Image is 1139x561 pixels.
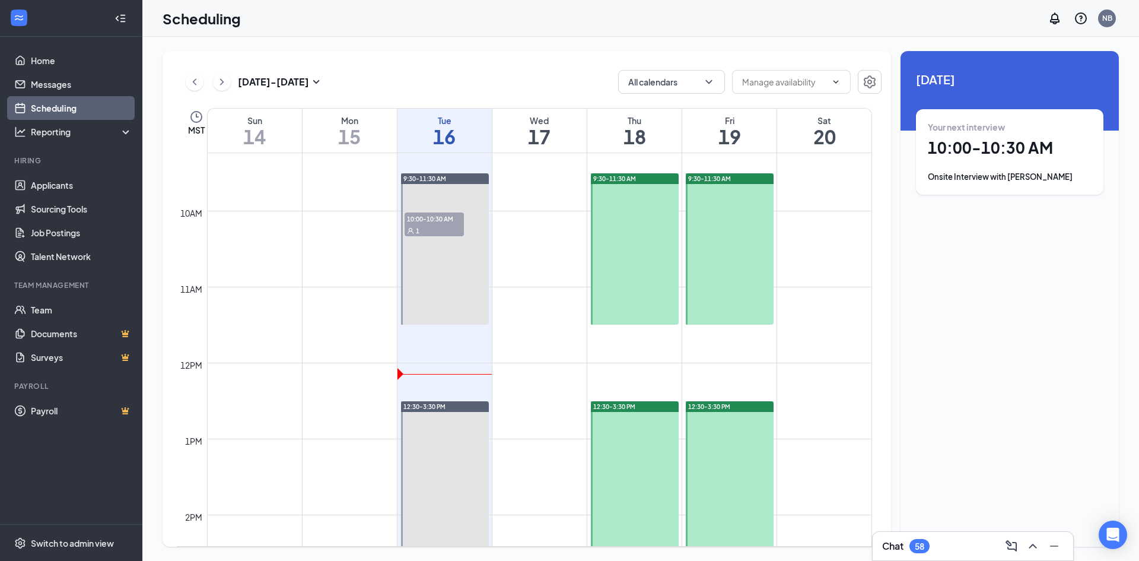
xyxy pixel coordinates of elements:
svg: Settings [863,75,877,89]
svg: Settings [14,537,26,549]
div: Mon [303,115,397,126]
span: 12:30-3:30 PM [403,402,446,411]
a: September 18, 2025 [587,109,682,153]
div: Team Management [14,280,130,290]
button: ComposeMessage [1002,537,1021,556]
h1: 10:00 - 10:30 AM [928,138,1092,158]
a: September 17, 2025 [492,109,587,153]
div: 1pm [183,435,205,448]
a: September 19, 2025 [682,109,777,153]
a: Messages [31,72,132,96]
div: Payroll [14,381,130,391]
div: Fri [682,115,777,126]
h1: 14 [208,126,302,147]
a: Job Postings [31,221,132,245]
div: Hiring [14,156,130,166]
a: Sourcing Tools [31,197,132,221]
a: Team [31,298,132,322]
div: Sun [208,115,302,126]
svg: SmallChevronDown [309,75,323,89]
h1: Scheduling [163,8,241,28]
span: MST [188,124,205,136]
button: Settings [858,70,882,94]
div: NB [1102,13,1112,23]
svg: Collapse [114,12,126,24]
h1: 18 [587,126,682,147]
button: All calendarsChevronDown [618,70,725,94]
svg: Analysis [14,126,26,138]
span: 9:30-11:30 AM [593,175,636,183]
a: September 14, 2025 [208,109,302,153]
span: [DATE] [916,70,1103,88]
h1: 20 [777,126,871,147]
svg: Clock [189,110,203,124]
h1: 19 [682,126,777,147]
span: 12:30-3:30 PM [593,402,635,411]
a: SurveysCrown [31,346,132,369]
svg: WorkstreamLogo [13,12,25,24]
a: PayrollCrown [31,399,132,423]
h3: [DATE] - [DATE] [238,75,309,88]
div: Sat [777,115,871,126]
a: September 16, 2025 [397,109,492,153]
span: 10:00-10:30 AM [405,213,464,224]
svg: ChevronLeft [189,75,201,89]
div: Thu [587,115,682,126]
a: Talent Network [31,245,132,268]
a: DocumentsCrown [31,322,132,346]
div: Open Intercom Messenger [1099,521,1127,549]
button: ChevronLeft [186,73,203,91]
svg: ChevronRight [216,75,228,89]
svg: ChevronUp [1026,539,1040,553]
svg: ChevronDown [703,76,715,88]
div: Reporting [31,126,133,138]
svg: User [407,227,414,234]
span: 9:30-11:30 AM [403,175,446,183]
div: Your next interview [928,121,1092,133]
input: Manage availability [742,75,826,88]
button: ChevronRight [213,73,231,91]
h1: 17 [492,126,587,147]
div: 12pm [178,359,205,372]
div: Tue [397,115,492,126]
a: September 15, 2025 [303,109,397,153]
a: September 20, 2025 [777,109,871,153]
svg: Minimize [1047,539,1061,553]
h1: 15 [303,126,397,147]
div: 2pm [183,511,205,524]
a: Applicants [31,173,132,197]
svg: Notifications [1048,11,1062,26]
span: 1 [416,227,419,235]
div: 10am [178,207,205,220]
h1: 16 [397,126,492,147]
svg: ComposeMessage [1004,539,1019,553]
span: 9:30-11:30 AM [688,175,731,183]
button: Minimize [1045,537,1064,556]
div: 58 [915,541,924,552]
button: ChevronUp [1023,537,1042,556]
div: 11am [178,283,205,296]
a: Home [31,49,132,72]
h3: Chat [882,540,903,553]
div: Switch to admin view [31,537,114,549]
svg: QuestionInfo [1074,11,1088,26]
svg: ChevronDown [831,77,841,87]
div: Wed [492,115,587,126]
a: Scheduling [31,96,132,120]
div: Onsite Interview with [PERSON_NAME] [928,171,1092,183]
span: 12:30-3:30 PM [688,402,730,411]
